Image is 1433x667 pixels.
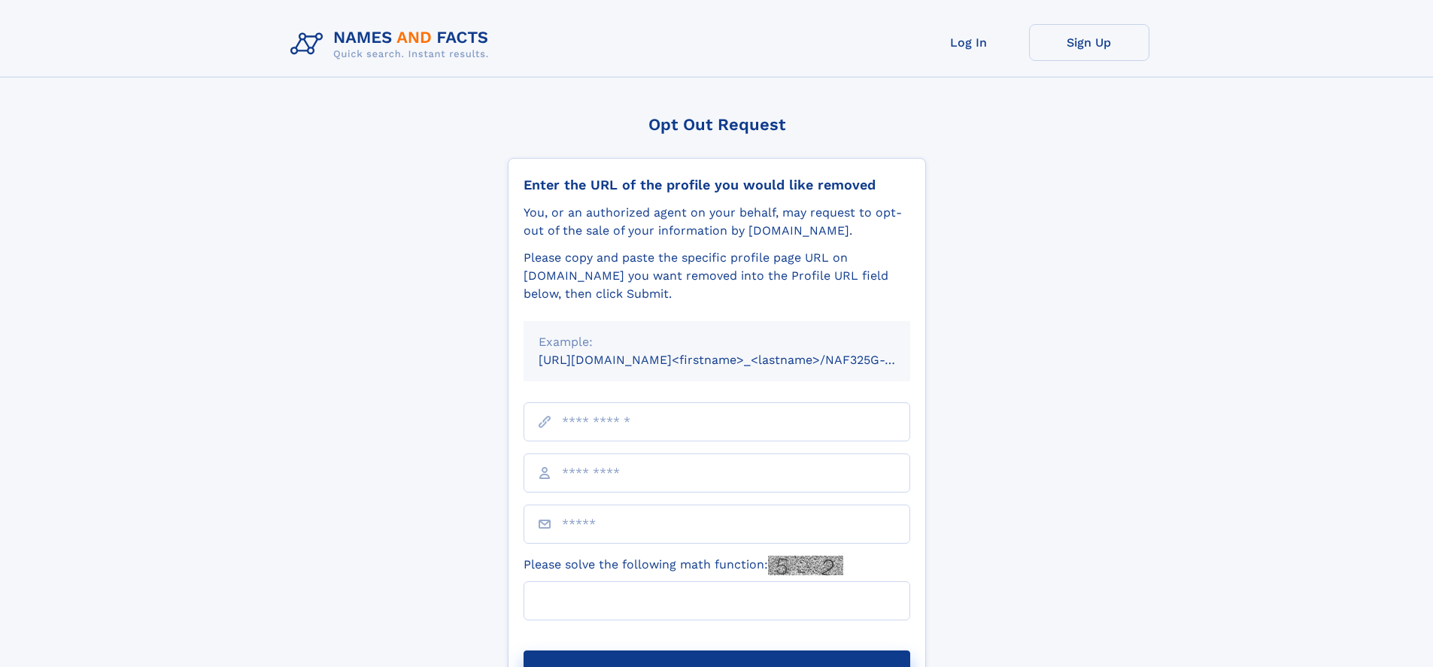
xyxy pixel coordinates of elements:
[524,556,843,575] label: Please solve the following math function:
[524,204,910,240] div: You, or an authorized agent on your behalf, may request to opt-out of the sale of your informatio...
[284,24,501,65] img: Logo Names and Facts
[524,177,910,193] div: Enter the URL of the profile you would like removed
[539,353,939,367] small: [URL][DOMAIN_NAME]<firstname>_<lastname>/NAF325G-xxxxxxxx
[1029,24,1149,61] a: Sign Up
[539,333,895,351] div: Example:
[524,249,910,303] div: Please copy and paste the specific profile page URL on [DOMAIN_NAME] you want removed into the Pr...
[909,24,1029,61] a: Log In
[508,115,926,134] div: Opt Out Request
